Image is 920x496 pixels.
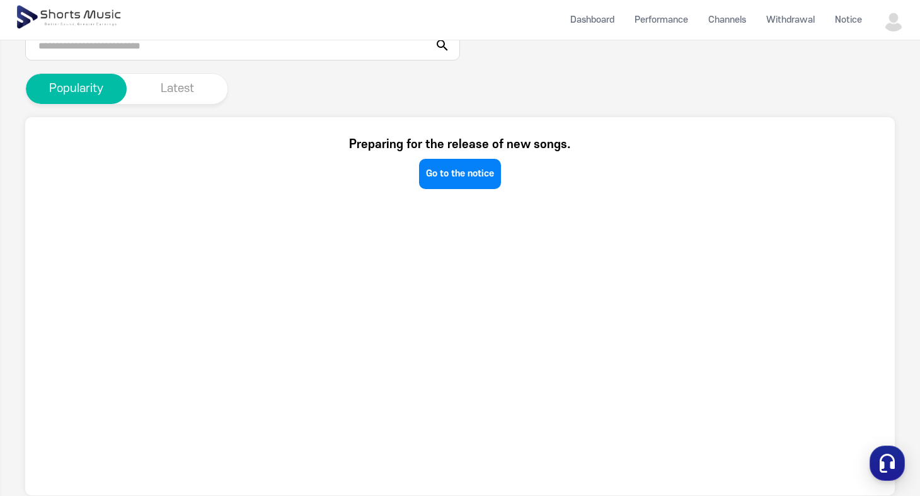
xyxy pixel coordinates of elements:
[105,411,142,421] span: Messages
[349,136,571,154] p: Preparing for the release of new songs.
[756,3,825,37] a: Withdrawal
[4,391,83,423] a: Home
[825,3,872,37] a: Notice
[624,3,698,37] a: Performance
[882,9,905,32] img: 사용자 이미지
[127,74,227,104] button: Latest
[32,410,54,420] span: Home
[187,410,217,420] span: Settings
[26,74,127,104] button: Popularity
[83,391,163,423] a: Messages
[419,159,501,189] a: Go to the notice
[560,3,624,37] a: Dashboard
[163,391,242,423] a: Settings
[698,3,756,37] a: Channels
